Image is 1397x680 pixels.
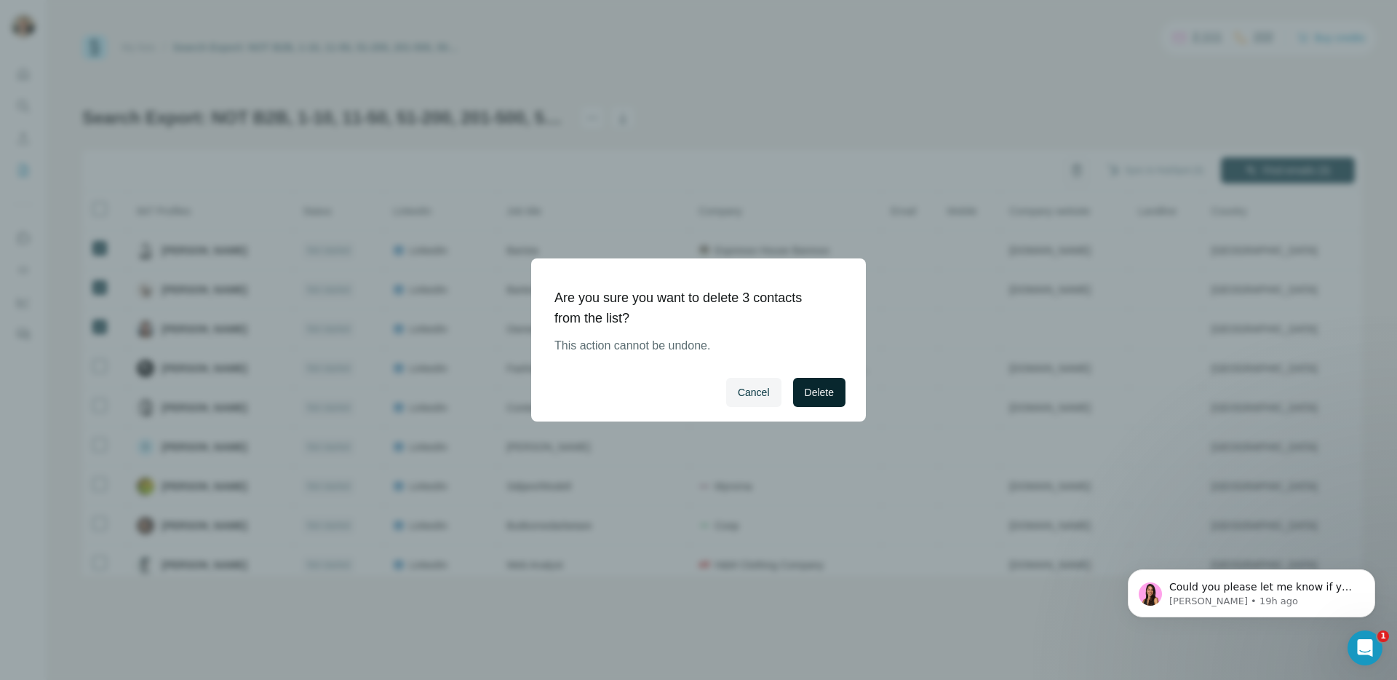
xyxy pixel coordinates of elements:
[1377,630,1389,642] span: 1
[554,288,831,328] h1: Are you sure you want to delete 3 contacts from the list?
[726,378,781,407] button: Cancel
[1348,630,1382,665] iframe: Intercom live chat
[1106,539,1397,641] iframe: Intercom notifications message
[554,337,831,355] p: This action cannot be undone.
[793,378,845,407] button: Delete
[805,385,834,400] span: Delete
[738,385,770,400] span: Cancel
